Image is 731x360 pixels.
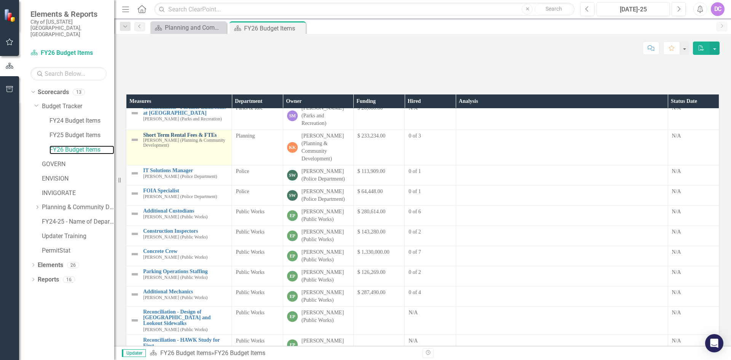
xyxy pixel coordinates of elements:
div: KK [287,142,298,153]
td: Double-Click to Edit [668,226,719,246]
span: 0 of 4 [409,290,421,295]
span: $ 64,448.00 [358,189,383,194]
span: Police [236,189,249,194]
td: Double-Click to Edit Right Click for Context Menu [126,266,232,286]
span: Public Works [236,249,264,255]
div: N/A [672,228,715,236]
div: [DATE]-25 [599,5,667,14]
span: 0 of 1 [409,168,421,174]
div: [PERSON_NAME] (Public Works) [302,289,350,304]
a: ENVISION [42,174,114,183]
a: FY26 Budget Items [160,349,211,357]
span: Public Works [236,229,264,235]
button: Search [535,4,573,14]
div: [PERSON_NAME] (Public Works) [302,269,350,284]
a: Reconciliation - Design of [GEOGRAPHIC_DATA] and Lookout Sidewalks [143,309,228,326]
img: Not Defined [130,229,139,238]
td: Double-Click to Edit [668,102,719,130]
img: Not Defined [130,209,139,218]
span: Public Works [236,290,264,295]
span: N/A [409,338,418,344]
small: [PERSON_NAME] (Public Works) [143,235,207,240]
div: EP [287,339,298,350]
button: DC [711,2,725,16]
div: [PERSON_NAME] (Public Works) [302,337,350,352]
div: N/A [672,208,715,216]
span: Search [546,6,562,12]
td: Double-Click to Edit [456,102,668,130]
td: Double-Click to Edit Right Click for Context Menu [126,205,232,226]
td: Double-Click to Edit Right Click for Context Menu [126,306,232,335]
a: Planning & Community Development Home [42,203,114,212]
div: FY26 Budget Items [244,24,304,33]
div: 16 [63,276,75,283]
div: SW [287,170,298,181]
small: [PERSON_NAME] (Parks and Recreation) [143,117,222,122]
a: FY24-25 - Name of Department [42,218,114,226]
span: $ 113,909.00 [358,168,385,174]
td: Double-Click to Edit Right Click for Context Menu [126,286,232,306]
div: SM [287,110,298,121]
img: Not Defined [130,270,139,279]
span: Public Works [236,338,264,344]
img: Not Defined [130,316,139,325]
td: Double-Click to Edit [456,286,668,306]
small: City of [US_STATE][GEOGRAPHIC_DATA], [GEOGRAPHIC_DATA] [30,19,107,37]
span: Parks & Rec [236,105,263,111]
div: Planning and Community Development [165,23,225,32]
span: $ 20,000.00 [358,105,383,111]
div: N/A [672,269,715,276]
a: Parking Operations Staffing [143,269,228,274]
div: EP [287,230,298,241]
a: PermitStat [42,246,114,255]
div: [PERSON_NAME] (Parks and Recreation) [302,104,350,127]
img: Not Defined [130,189,139,198]
img: Not Defined [130,344,139,354]
small: [PERSON_NAME] (Public Works) [143,255,207,260]
a: Budget Tracker [42,102,114,111]
td: Double-Click to Edit Right Click for Context Menu [126,226,232,246]
a: FY25 Budget Items [49,131,114,140]
img: Not Defined [130,250,139,259]
div: N/A [672,168,715,175]
a: Concrete Crew [143,248,228,254]
span: $ 233,234.00 [358,133,386,139]
span: 0 of 2 [409,229,421,235]
span: $ 143,280.00 [358,229,386,235]
img: Not Defined [130,109,139,118]
div: [PERSON_NAME] (Public Works) [302,248,350,264]
div: [PERSON_NAME] (Police Department) [302,188,350,203]
div: » [150,349,417,358]
div: Open Intercom Messenger [705,334,723,352]
td: Double-Click to Edit Right Click for Context Menu [126,130,232,165]
div: [PERSON_NAME] (Planning & Community Development) [302,132,350,163]
span: Public Works [236,269,264,275]
td: Double-Click to Edit [668,266,719,286]
button: [DATE]-25 [597,2,670,16]
span: 0 of 6 [409,209,421,214]
td: Double-Click to Edit [668,246,719,266]
input: Search Below... [30,67,107,80]
a: FOIA Specialist [143,188,228,194]
td: Double-Click to Edit [456,266,668,286]
a: Reports [38,275,59,284]
a: FY26 Budget Items [49,146,114,154]
div: EP [287,251,298,261]
div: [PERSON_NAME] (Police Department) [302,168,350,183]
input: Search ClearPoint... [154,3,575,16]
div: N/A [672,188,715,195]
a: GOVERN [42,160,114,169]
a: Scorecards [38,88,69,97]
span: $ 126,269.00 [358,269,386,275]
a: IT Solutions Manager [143,168,228,173]
small: [PERSON_NAME] (Public Works) [143,275,207,280]
img: Not Defined [130,290,139,299]
span: 0 of 3 [409,133,421,139]
td: Double-Click to Edit [668,286,719,306]
td: Double-Click to Edit [456,165,668,185]
a: Reconciliation - HAWK Study for First Count/[GEOGRAPHIC_DATA] [143,337,228,355]
td: Double-Click to Edit [668,165,719,185]
td: Double-Click to Edit [456,306,668,335]
div: N/A [672,132,715,140]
